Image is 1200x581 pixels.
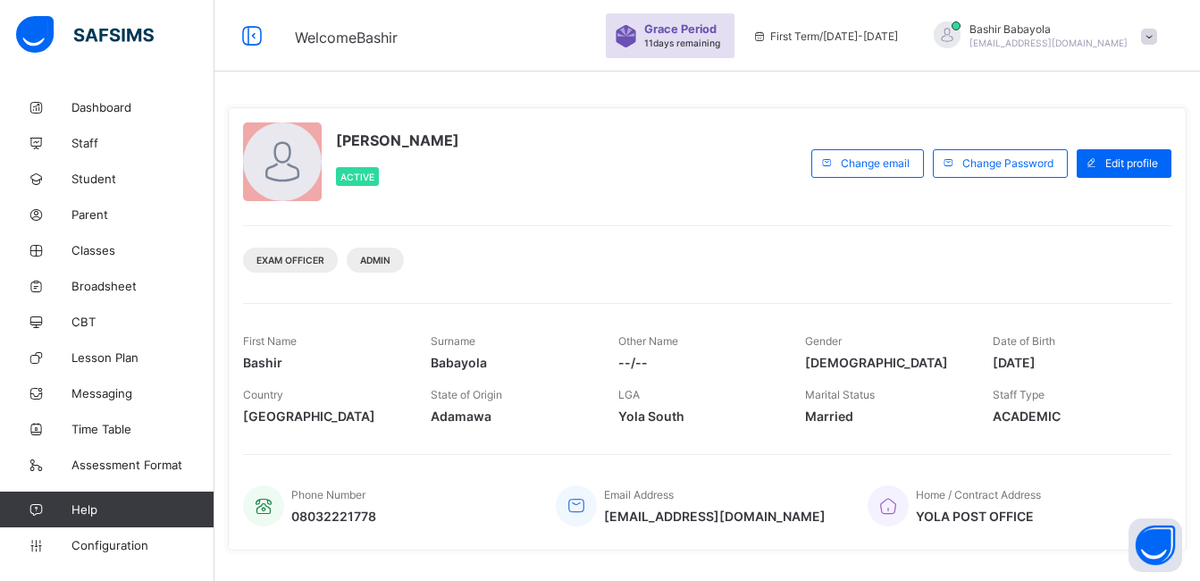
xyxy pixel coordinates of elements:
span: Staff [71,136,214,150]
span: [GEOGRAPHIC_DATA] [243,408,404,424]
span: Marital Status [805,388,875,401]
span: Parent [71,207,214,222]
span: Email Address [604,488,674,501]
span: LGA [618,388,640,401]
span: [EMAIL_ADDRESS][DOMAIN_NAME] [604,509,826,524]
span: Grace Period [644,22,717,36]
span: ACADEMIC [993,408,1154,424]
span: Dashboard [71,100,214,114]
span: State of Origin [431,388,502,401]
span: Student [71,172,214,186]
span: Surname [431,334,475,348]
div: BashirBabayola [916,21,1166,51]
span: Change Password [962,156,1053,170]
img: safsims [16,16,154,54]
span: [DATE] [993,355,1154,370]
span: [DEMOGRAPHIC_DATA] [805,355,966,370]
span: Classes [71,243,214,257]
span: Bashir Babayola [969,22,1128,36]
span: --/-- [618,355,779,370]
span: Change email [841,156,910,170]
span: Configuration [71,538,214,552]
span: Broadsheet [71,279,214,293]
span: First Name [243,334,297,348]
span: Time Table [71,422,214,436]
span: Admin [360,255,390,265]
span: Messaging [71,386,214,400]
span: Bashir [243,355,404,370]
img: sticker-purple.71386a28dfed39d6af7621340158ba97.svg [615,25,637,47]
span: Welcome Bashir [295,29,398,46]
span: session/term information [752,29,898,43]
span: Gender [805,334,842,348]
span: Yola South [618,408,779,424]
span: YOLA POST OFFICE [916,509,1041,524]
span: Married [805,408,966,424]
span: Home / Contract Address [916,488,1041,501]
span: CBT [71,315,214,329]
span: Phone Number [291,488,365,501]
span: Babayola [431,355,592,370]
span: Adamawa [431,408,592,424]
span: Assessment Format [71,458,214,472]
span: [PERSON_NAME] [336,131,459,149]
button: Open asap [1129,518,1182,572]
span: Exam Officer [256,255,324,265]
span: Other Name [618,334,678,348]
span: Date of Birth [993,334,1055,348]
span: 08032221778 [291,509,376,524]
span: Edit profile [1105,156,1158,170]
span: Active [340,172,374,182]
span: Lesson Plan [71,350,214,365]
span: [EMAIL_ADDRESS][DOMAIN_NAME] [969,38,1128,48]
span: 11 days remaining [644,38,720,48]
span: Staff Type [993,388,1045,401]
span: Help [71,502,214,517]
span: Country [243,388,283,401]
